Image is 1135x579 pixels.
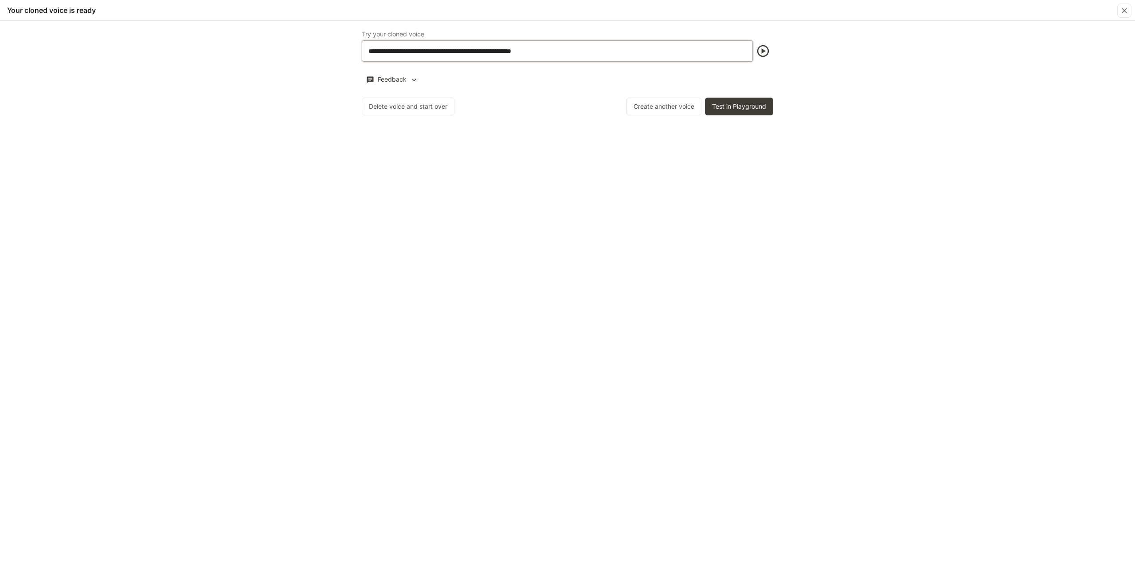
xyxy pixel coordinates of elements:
[626,98,701,115] button: Create another voice
[705,98,773,115] button: Test in Playground
[362,72,422,87] button: Feedback
[7,5,96,15] h5: Your cloned voice is ready
[362,98,454,115] button: Delete voice and start over
[362,31,424,37] p: Try your cloned voice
